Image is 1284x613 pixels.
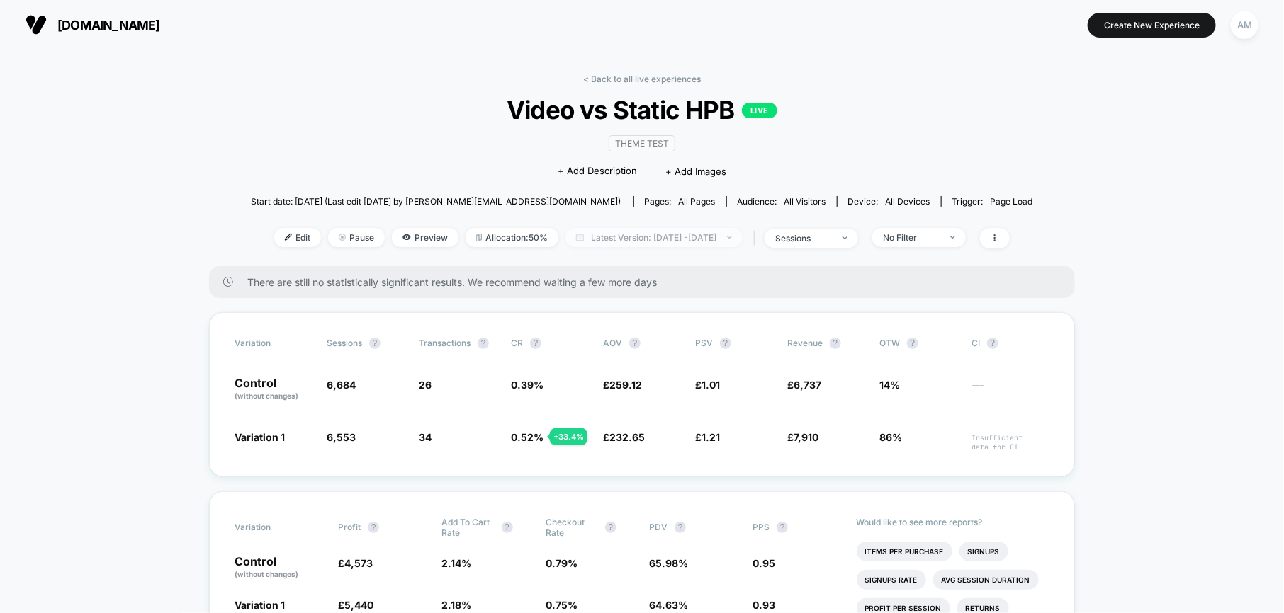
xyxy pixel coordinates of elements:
[290,95,993,125] span: Video vs Static HPB
[907,338,918,349] button: ?
[933,570,1039,590] li: Avg Session Duration
[857,570,926,590] li: Signups Rate
[235,338,312,349] span: Variation
[235,377,312,401] p: Control
[991,196,1033,207] span: Page Load
[679,196,716,207] span: all pages
[720,338,731,349] button: ?
[857,542,952,561] li: Items Per Purchase
[830,338,841,349] button: ?
[1088,13,1216,38] button: Create New Experience
[546,599,578,611] span: 0.75 %
[1231,11,1258,39] div: AM
[502,522,513,533] button: ?
[603,431,645,443] span: £
[583,74,701,84] a: < Back to all live experiences
[235,599,285,611] span: Variation 1
[511,431,544,443] span: 0.52 %
[235,517,312,538] span: Variation
[727,236,732,239] img: end
[338,599,373,611] span: £
[565,228,743,247] span: Latest Version: [DATE] - [DATE]
[339,234,346,241] img: end
[950,236,955,239] img: end
[476,234,482,241] img: rebalance
[251,196,621,207] span: Start date: [DATE] (Last edit [DATE] by [PERSON_NAME][EMAIL_ADDRESS][DOMAIN_NAME])
[784,196,826,207] span: All Visitors
[794,431,818,443] span: 7,910
[419,379,432,391] span: 26
[442,557,472,569] span: 2.14 %
[57,18,160,33] span: [DOMAIN_NAME]
[576,234,584,241] img: calendar
[879,379,900,391] span: 14%
[605,522,616,533] button: ?
[972,338,1049,349] span: CI
[235,391,298,400] span: (without changes)
[603,338,622,348] span: AOV
[338,522,361,532] span: Profit
[665,166,726,177] span: + Add Images
[530,338,541,349] button: ?
[794,379,821,391] span: 6,737
[327,379,356,391] span: 6,684
[609,379,642,391] span: 259.12
[695,431,720,443] span: £
[787,338,823,348] span: Revenue
[649,522,668,532] span: PDV
[753,599,775,611] span: 0.93
[750,228,765,248] span: |
[478,338,489,349] button: ?
[344,599,373,611] span: 5,440
[550,428,587,445] div: + 33.4 %
[285,234,292,241] img: edit
[368,522,379,533] button: ?
[879,338,957,349] span: OTW
[546,557,578,569] span: 0.79 %
[1227,11,1263,40] button: AM
[702,379,720,391] span: 1.01
[328,228,385,247] span: Pause
[419,431,432,443] span: 34
[972,433,1049,452] span: Insufficient data for CI
[558,164,637,178] span: + Add Description
[609,431,645,443] span: 232.65
[702,431,720,443] span: 1.21
[645,196,716,207] div: Pages:
[837,196,941,207] span: Device:
[742,103,777,118] p: LIVE
[546,517,598,538] span: Checkout Rate
[879,431,902,443] span: 86%
[649,557,688,569] span: 65.98 %
[609,135,675,151] span: Theme Test
[629,338,641,349] button: ?
[695,379,720,391] span: £
[883,232,940,243] div: No Filter
[777,522,788,533] button: ?
[972,381,1049,401] span: ---
[466,228,558,247] span: Allocation: 50%
[511,338,523,348] span: CR
[26,14,47,35] img: Visually logo
[511,379,544,391] span: 0.39 %
[649,599,688,611] span: 64.63 %
[753,522,770,532] span: PPS
[787,431,818,443] span: £
[753,557,775,569] span: 0.95
[775,233,832,244] div: sessions
[235,570,298,578] span: (without changes)
[738,196,826,207] div: Audience:
[419,338,471,348] span: Transactions
[442,517,495,538] span: Add To Cart Rate
[247,276,1047,288] span: There are still no statistically significant results. We recommend waiting a few more days
[857,517,1050,527] p: Would like to see more reports?
[886,196,930,207] span: all devices
[959,542,1008,561] li: Signups
[987,338,998,349] button: ?
[392,228,458,247] span: Preview
[327,338,362,348] span: Sessions
[695,338,713,348] span: PSV
[369,338,381,349] button: ?
[603,379,642,391] span: £
[327,431,356,443] span: 6,553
